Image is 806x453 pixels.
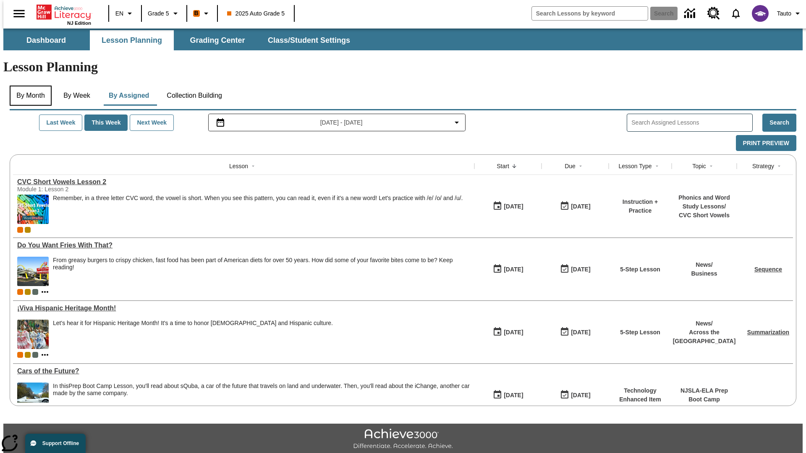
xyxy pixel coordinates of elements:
[613,386,667,404] p: Technology Enhanced Item
[17,367,470,375] div: Cars of the Future?
[17,257,49,286] img: One of the first McDonald's stores, with the iconic red sign and golden arches.
[353,429,453,450] img: Achieve3000 Differentiate Accelerate Achieve
[747,329,789,336] a: Summarization
[53,383,470,397] div: In this
[84,115,128,131] button: This Week
[320,118,363,127] span: [DATE] - [DATE]
[620,328,660,337] p: 5-Step Lesson
[42,440,79,446] span: Support Offline
[504,390,523,401] div: [DATE]
[620,265,660,274] p: 5-Step Lesson
[53,195,463,202] p: Remember, in a three letter CVC word, the vowel is short. When you see this pattern, you can read...
[565,162,576,170] div: Due
[452,117,462,128] svg: Collapse Date Range Filter
[7,1,31,26] button: Open side menu
[53,320,333,349] span: Let's hear it for Hispanic Heritage Month! It's a time to honor Hispanic Americans and Hispanic c...
[160,86,229,106] button: Collection Building
[676,386,733,404] p: NJSLA-ELA Prep Boot Camp
[497,162,509,170] div: Start
[25,434,86,453] button: Support Offline
[212,117,462,128] button: Select the date range menu item
[17,352,23,358] div: Current Class
[725,3,747,24] a: Notifications
[736,135,796,151] button: Print Preview
[509,161,519,171] button: Sort
[774,6,806,21] button: Profile/Settings
[112,6,139,21] button: Language: EN, Select a language
[571,327,590,338] div: [DATE]
[504,201,523,212] div: [DATE]
[17,289,23,295] div: Current Class
[17,242,470,249] a: Do You Want Fries With That?, Lessons
[673,328,736,346] p: Across the [GEOGRAPHIC_DATA]
[17,186,143,193] div: Module 1: Lesson 2
[39,115,82,131] button: Last Week
[248,161,258,171] button: Sort
[53,257,470,271] div: From greasy burgers to crispy chicken, fast food has been part of American diets for over 50 year...
[53,383,470,396] testabrev: Prep Boot Camp Lesson, you'll read about sQuba, a car of the future that travels on land and unde...
[17,305,470,312] a: ¡Viva Hispanic Heritage Month! , Lessons
[25,227,31,233] span: New 2025 class
[4,30,88,50] button: Dashboard
[115,9,123,18] span: EN
[673,319,736,328] p: News /
[762,114,796,132] button: Search
[17,305,470,312] div: ¡Viva Hispanic Heritage Month!
[754,266,782,273] a: Sequence
[229,162,248,170] div: Lesson
[37,4,91,21] a: Home
[194,8,199,18] span: B
[504,327,523,338] div: [DATE]
[571,201,590,212] div: [DATE]
[102,86,156,106] button: By Assigned
[752,162,774,170] div: Strategy
[25,352,31,358] div: New 2025 class
[3,30,358,50] div: SubNavbar
[692,162,706,170] div: Topic
[17,227,23,233] span: Current Class
[37,3,91,26] div: Home
[32,289,38,295] div: OL 2025 Auto Grade 6
[40,287,50,297] button: Show more classes
[557,261,593,277] button: 09/15/25: Last day the lesson can be accessed
[532,7,648,20] input: search field
[17,242,470,249] div: Do You Want Fries With That?
[676,211,733,220] p: CVC Short Vowels
[17,367,470,375] a: Cars of the Future? , Lessons
[613,198,667,215] p: Instruction + Practice
[53,257,470,286] span: From greasy burgers to crispy chicken, fast food has been part of American diets for over 50 year...
[190,6,215,21] button: Boost Class color is orange. Change class color
[17,178,470,186] div: CVC Short Vowels Lesson 2
[53,195,463,224] div: Remember, in a three letter CVC word, the vowel is short. When you see this pattern, you can read...
[17,195,49,224] img: CVC Short Vowels Lesson 2.
[175,30,259,50] button: Grading Center
[53,383,470,412] span: In this Prep Boot Camp Lesson, you'll read about sQuba, a car of the future that travels on land ...
[490,198,526,214] button: 09/17/25: First time the lesson was available
[691,269,717,278] p: Business
[227,9,285,18] span: 2025 Auto Grade 5
[557,198,593,214] button: 09/17/25: Last day the lesson can be accessed
[3,59,803,75] h1: Lesson Planning
[702,2,725,25] a: Resource Center, Will open in new tab
[691,260,717,269] p: News /
[17,178,470,186] a: CVC Short Vowels Lesson 2, Lessons
[504,264,523,275] div: [DATE]
[571,390,590,401] div: [DATE]
[32,352,38,358] span: OL 2025 Auto Grade 6
[490,261,526,277] button: 09/15/25: First time the lesson was available
[490,324,526,340] button: 09/15/25: First time the lesson was available
[144,6,184,21] button: Grade: Grade 5, Select a grade
[67,21,91,26] span: NJ Edition
[90,30,174,50] button: Lesson Planning
[17,383,49,412] img: High-tech automobile treading water.
[25,289,31,295] div: New 2025 class
[618,162,652,170] div: Lesson Type
[676,193,733,211] p: Phonics and Word Study Lessons /
[56,86,98,106] button: By Week
[490,387,526,403] button: 09/15/25: First time the lesson was available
